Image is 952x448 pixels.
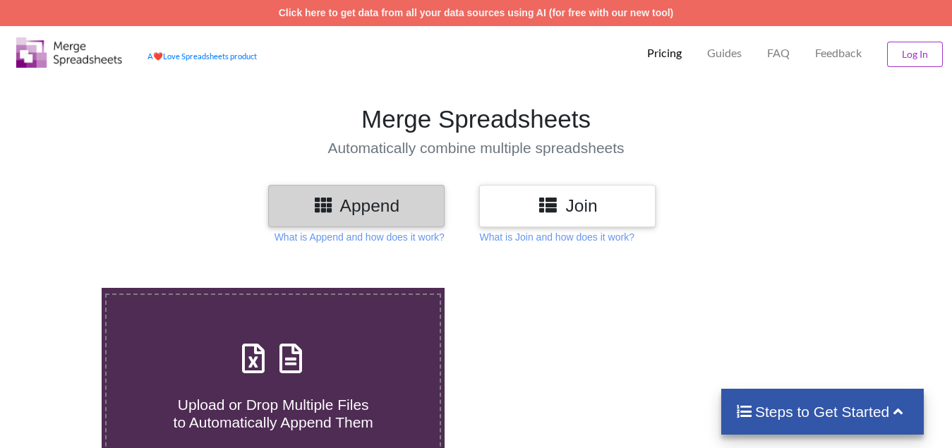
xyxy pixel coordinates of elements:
h3: Join [490,195,645,216]
button: Log In [887,42,943,67]
span: heart [153,52,163,61]
h4: Steps to Get Started [735,403,910,420]
span: Upload or Drop Multiple Files to Automatically Append Them [174,396,373,430]
h3: Append [279,195,434,216]
a: AheartLove Spreadsheets product [147,52,257,61]
p: What is Join and how does it work? [479,230,634,244]
a: Click here to get data from all your data sources using AI (for free with our new tool) [279,7,674,18]
p: Pricing [647,46,682,61]
p: What is Append and how does it work? [275,230,445,244]
p: FAQ [767,46,790,61]
p: Guides [707,46,742,61]
span: Feedback [815,47,862,59]
img: Logo.png [16,37,122,68]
